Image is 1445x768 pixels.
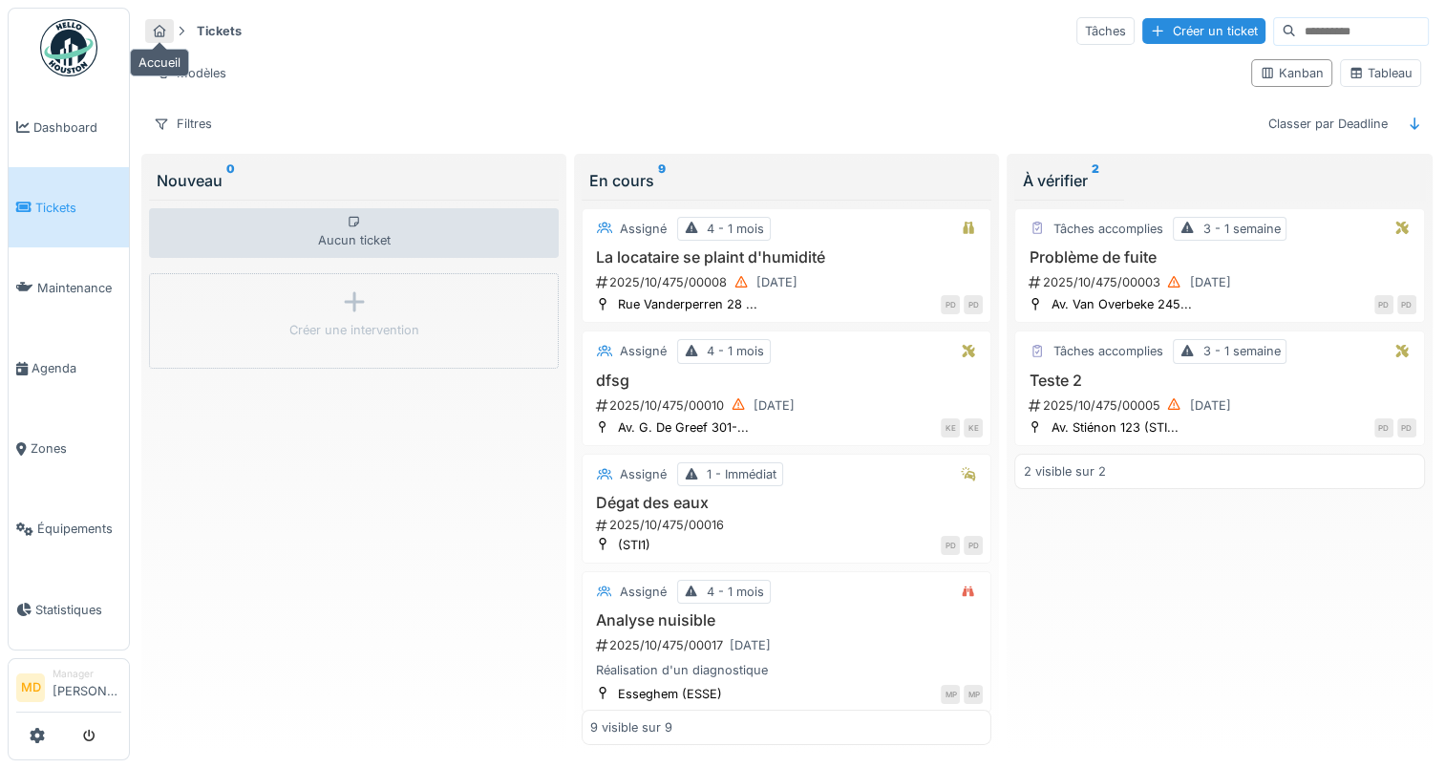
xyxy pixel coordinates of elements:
div: (STI1) [618,536,650,554]
div: [DATE] [754,396,795,415]
div: 2 visible sur 2 [1023,462,1105,480]
div: 4 - 1 mois [707,342,764,360]
div: Assigné [620,583,667,601]
div: 3 - 1 semaine [1202,220,1280,238]
div: KE [964,418,983,437]
a: Statistiques [9,569,129,650]
li: MD [16,673,45,702]
strong: Tickets [189,22,249,40]
div: Assigné [620,465,667,483]
div: Aucun ticket [149,208,559,258]
div: Manager [53,667,121,681]
div: PD [941,536,960,555]
h3: dfsg [590,372,983,390]
h3: Analyse nuisible [590,611,983,629]
div: 1 - Immédiat [707,465,776,483]
span: Dashboard [33,118,121,137]
a: Zones [9,409,129,489]
div: Kanban [1260,64,1324,82]
span: Agenda [32,359,121,377]
h3: Teste 2 [1023,372,1415,390]
h3: Problème de fuite [1023,248,1415,267]
img: Badge_color-CXgf-gQk.svg [40,19,97,76]
div: En cours [589,169,984,192]
div: À vérifier [1022,169,1416,192]
div: Av. G. De Greef 301-... [618,418,749,437]
div: 2025/10/475/00010 [594,394,983,417]
a: Équipements [9,489,129,569]
a: Dashboard [9,87,129,167]
div: [DATE] [730,636,771,654]
div: 2025/10/475/00017 [594,633,983,657]
div: 9 visible sur 9 [590,718,672,736]
div: 2025/10/475/00016 [594,516,983,534]
span: Maintenance [37,279,121,297]
h3: La locataire se plaint d'humidité [590,248,983,267]
h3: Dégat des eaux [590,494,983,512]
div: PD [964,536,983,555]
div: 4 - 1 mois [707,583,764,601]
div: Réalisation d'un diagnostique [590,661,983,679]
div: Tâches [1076,17,1135,45]
div: Esseghem (ESSE) [618,685,722,703]
a: Agenda [9,329,129,409]
div: Av. Stiénon 123 (STI... [1051,418,1178,437]
div: PD [1374,418,1393,437]
div: Créer une intervention [289,321,419,339]
div: 2025/10/475/00003 [1027,270,1415,294]
div: KE [941,418,960,437]
div: PD [1397,295,1416,314]
div: 3 - 1 semaine [1202,342,1280,360]
div: Tâches accomplies [1052,220,1162,238]
div: [DATE] [1189,273,1230,291]
div: 2025/10/475/00005 [1027,394,1415,417]
div: Av. Van Overbeke 245... [1051,295,1191,313]
span: Équipements [37,520,121,538]
sup: 0 [226,169,235,192]
sup: 9 [658,169,666,192]
div: PD [941,295,960,314]
li: [PERSON_NAME] [53,667,121,708]
div: Tableau [1349,64,1413,82]
div: 4 - 1 mois [707,220,764,238]
a: Maintenance [9,247,129,328]
div: MP [964,685,983,704]
div: Accueil [130,49,189,76]
div: Tâches accomplies [1052,342,1162,360]
div: Créer un ticket [1142,18,1265,44]
span: Statistiques [35,601,121,619]
a: Tickets [9,167,129,247]
div: Rue Vanderperren 28 ... [618,295,757,313]
span: Zones [31,439,121,458]
span: Tickets [35,199,121,217]
a: MD Manager[PERSON_NAME] [16,667,121,713]
div: PD [1397,418,1416,437]
div: MP [941,685,960,704]
div: [DATE] [1189,396,1230,415]
div: 2025/10/475/00008 [594,270,983,294]
div: Assigné [620,220,667,238]
sup: 2 [1091,169,1098,192]
div: Assigné [620,342,667,360]
div: [DATE] [756,273,797,291]
div: Modèles [145,59,235,87]
div: PD [1374,295,1393,314]
div: Classer par Deadline [1260,110,1396,138]
div: PD [964,295,983,314]
div: Nouveau [157,169,551,192]
div: Filtres [145,110,221,138]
